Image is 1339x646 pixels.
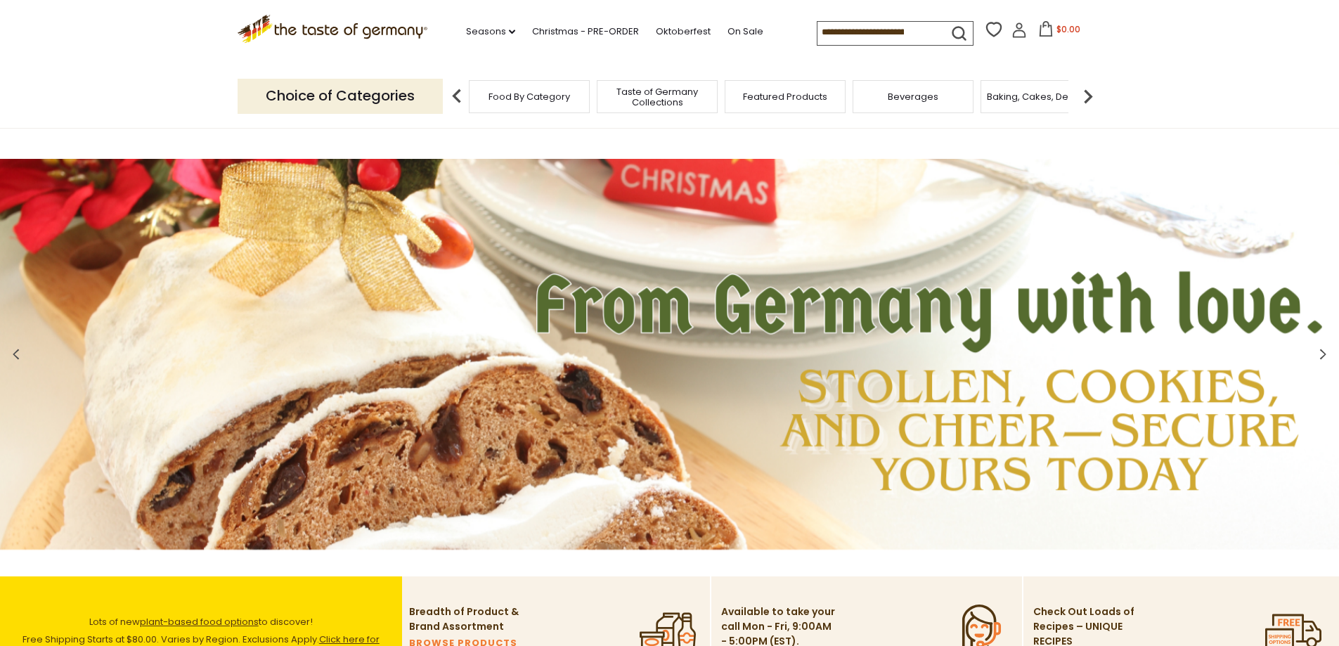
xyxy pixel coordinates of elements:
[1056,23,1080,35] span: $0.00
[238,79,443,113] p: Choice of Categories
[743,91,827,102] a: Featured Products
[656,24,711,39] a: Oktoberfest
[888,91,938,102] a: Beverages
[443,82,471,110] img: previous arrow
[601,86,713,108] a: Taste of Germany Collections
[1074,82,1102,110] img: next arrow
[489,91,570,102] a: Food By Category
[140,615,259,628] a: plant-based food options
[987,91,1096,102] a: Baking, Cakes, Desserts
[466,24,515,39] a: Seasons
[532,24,639,39] a: Christmas - PRE-ORDER
[1030,21,1089,42] button: $0.00
[727,24,763,39] a: On Sale
[409,605,525,634] p: Breadth of Product & Brand Assortment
